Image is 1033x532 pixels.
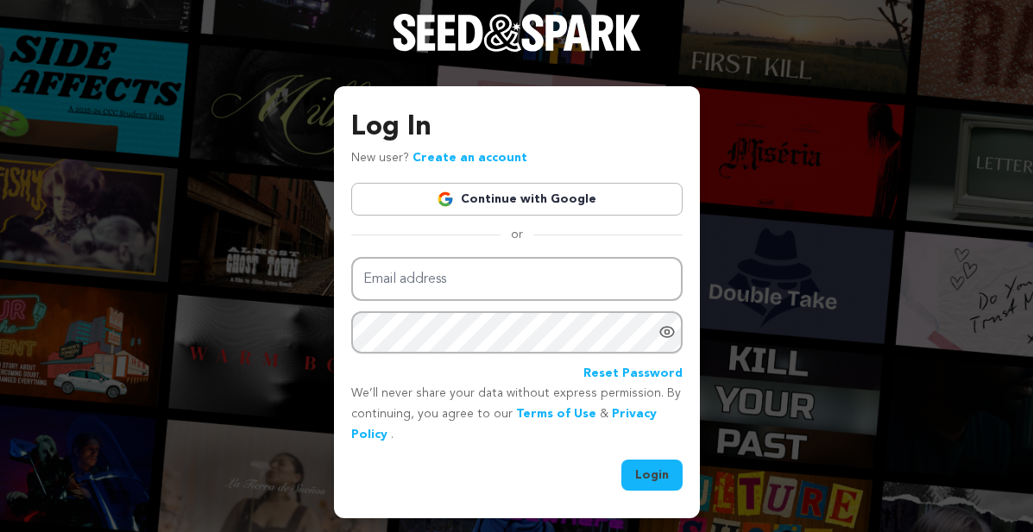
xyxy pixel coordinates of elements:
[516,408,596,420] a: Terms of Use
[658,323,676,341] a: Show password as plain text. Warning: this will display your password on the screen.
[351,148,527,169] p: New user?
[351,257,683,301] input: Email address
[583,364,683,385] a: Reset Password
[621,460,683,491] button: Login
[437,191,454,208] img: Google logo
[393,14,641,86] a: Seed&Spark Homepage
[351,183,683,216] a: Continue with Google
[351,107,683,148] h3: Log In
[393,14,641,52] img: Seed&Spark Logo
[413,152,527,164] a: Create an account
[351,384,683,445] p: We’ll never share your data without express permission. By continuing, you agree to our & .
[501,226,533,243] span: or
